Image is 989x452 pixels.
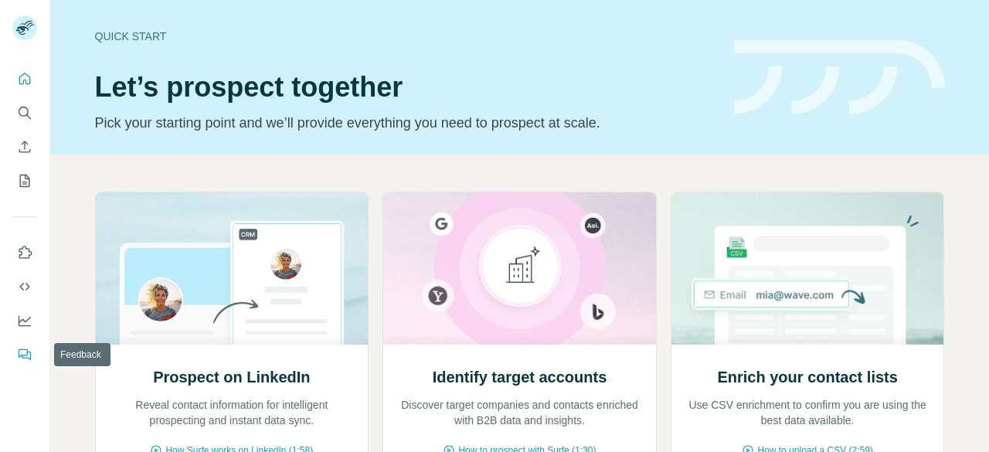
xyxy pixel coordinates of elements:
[433,366,607,388] h2: Identify target accounts
[12,65,37,93] button: Quick start
[12,341,37,369] button: Feedback
[12,133,37,161] button: Enrich CSV
[95,72,715,103] h1: Let’s prospect together
[12,239,37,267] button: Use Surfe on LinkedIn
[153,366,310,388] h2: Prospect on LinkedIn
[95,112,715,134] p: Pick your starting point and we’ll provide everything you need to prospect at scale.
[687,397,929,428] p: Use CSV enrichment to confirm you are using the best data available.
[95,29,715,44] div: Quick start
[717,366,897,388] h2: Enrich your contact lists
[12,307,37,335] button: Dashboard
[12,99,37,127] button: Search
[382,192,657,345] img: Identify target accounts
[671,192,945,345] img: Enrich your contact lists
[95,192,369,345] img: Prospect on LinkedIn
[399,397,641,428] p: Discover target companies and contacts enriched with B2B data and insights.
[111,397,353,428] p: Reveal contact information for intelligent prospecting and instant data sync.
[12,167,37,195] button: My lists
[12,273,37,301] button: Use Surfe API
[734,40,945,115] img: banner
